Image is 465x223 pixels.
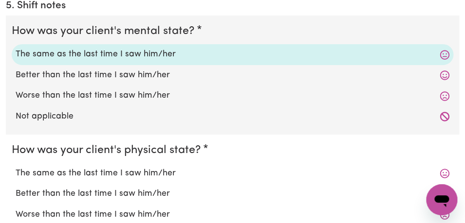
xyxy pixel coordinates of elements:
[16,208,449,221] label: Worse than the last time I saw him/her
[16,110,449,123] label: Not applicable
[12,23,198,40] legend: How was your client's mental state?
[12,142,205,159] legend: How was your client's physical state?
[16,48,449,61] label: The same as the last time I saw him/her
[16,89,449,102] label: Worse than the last time I saw him/her
[16,188,449,200] label: Better than the last time I saw him/her
[426,184,457,215] iframe: Button to launch messaging window
[16,69,449,82] label: Better than the last time I saw him/her
[16,167,449,180] label: The same as the last time I saw him/her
